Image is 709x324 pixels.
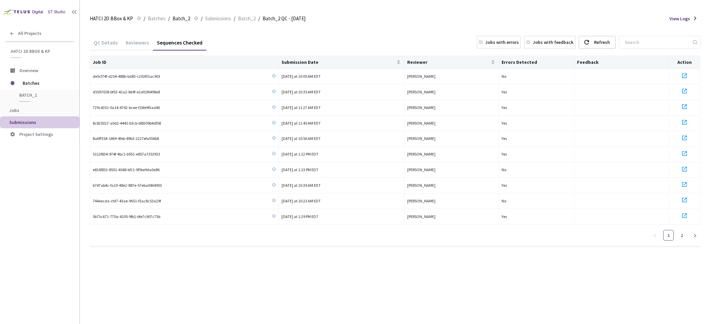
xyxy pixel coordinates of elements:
span: [PERSON_NAME] [407,105,435,110]
span: e816f833-8501-4048-bf11-9f5be9da0e86 [93,167,160,173]
span: Batch_2 [19,92,68,98]
li: / [168,15,170,23]
span: [PERSON_NAME] [407,183,435,188]
button: right [690,230,700,241]
span: [DATE] at 10:05 AM EDT [282,74,321,79]
th: Reviewer [405,56,499,69]
input: Search [621,36,692,48]
div: Sequences Checked [153,39,206,51]
span: Yes [502,89,507,94]
span: Yes [502,121,507,126]
div: GT Studio [48,9,65,15]
span: [DATE] at 11:27 AM EDT [282,105,321,110]
span: Yes [502,214,507,219]
span: Submissions [205,15,231,23]
span: View Logs [669,15,690,22]
span: [PERSON_NAME] [407,214,435,219]
span: [DATE] at 1:23 PM EDT [282,167,318,172]
span: [DATE] at 1:22 PM EDT [282,152,318,157]
span: 8a6ff354-1869-4feb-89b3-2227efa556b8 [93,136,159,142]
span: [DATE] at 10:23 AM EDT [282,198,321,203]
span: [DATE] at 10:35 AM EDT [282,89,321,94]
span: Submissions [9,119,36,125]
span: [PERSON_NAME] [407,198,435,203]
span: Submission Date [282,59,396,65]
div: QC Details [90,39,122,51]
th: Feedback [574,56,669,69]
li: / [144,15,145,23]
a: Batches [147,15,167,22]
span: [PERSON_NAME] [407,136,435,141]
a: Batch_2 [237,15,257,22]
div: Refresh [594,36,610,48]
button: left [650,230,660,241]
span: right [693,234,697,238]
span: [DATE] at 10:56 AM EDT [282,136,321,141]
span: 744eecda-cfd7-43ae-9651-f3ac8c53a29f [93,198,161,204]
div: Jobs with feedback [533,39,573,46]
li: 2 [676,230,687,241]
span: Yes [502,183,507,188]
li: 1 [663,230,674,241]
span: [PERSON_NAME] [407,152,435,157]
li: / [258,15,260,23]
span: Project Settings [19,131,53,137]
span: 5122f834-974f-4bc1-b951-e857a7353933 [93,151,160,158]
a: 1 [663,230,673,240]
li: Next Page [690,230,700,241]
span: Batch_2 [238,15,256,23]
th: Job ID [90,56,279,69]
li: / [201,15,202,23]
span: Batch_2 [173,15,190,23]
span: HATCI 2D BBox & KP [90,15,133,23]
div: Reviewers [122,39,153,51]
span: b747ab4c-fa10-48e2-887e-57eba0464903 [93,182,162,189]
span: 729c4351-0a14-4742-bcee-f16fe9f3ad46 [93,105,160,111]
span: No [502,74,506,79]
th: Errors Detected [499,56,574,69]
span: [PERSON_NAME] [407,167,435,172]
span: Yes [502,152,507,157]
span: [DATE] at 1:29 PM EDT [282,214,318,219]
span: Yes [502,136,507,141]
span: Batches [148,15,166,23]
span: d5597038-bf53-42a2-8e9f-e1d01f6498e8 [93,89,160,95]
th: Action [669,56,700,69]
span: Reviewer [407,59,490,65]
span: All Projects [18,31,42,36]
a: 2 [677,230,687,240]
span: Batch_2 QC - [DATE] [263,15,305,23]
span: 8c825017-a0d2-4443-b3cb-bf8309b4df58 [93,120,161,127]
span: Jobs [9,107,19,113]
span: [PERSON_NAME] [407,89,435,94]
span: Batches [23,76,68,90]
span: Yes [502,105,507,110]
th: Submission Date [279,56,405,69]
span: [DATE] at 10:39 AM EDT [282,183,321,188]
span: No [502,167,506,172]
span: HATCI 2D BBox & KP [11,49,70,54]
a: Submissions [204,15,232,22]
span: Overview [19,67,38,73]
li: / [234,15,235,23]
span: No [502,198,506,203]
span: 5b73c671-770a-4205-9fb1-bfe7c907c75b [93,214,160,220]
span: left [653,234,657,238]
span: [PERSON_NAME] [407,74,435,79]
li: Previous Page [650,230,660,241]
span: de5cf74f-d254-488b-bd83-c203f01ac903 [93,73,160,80]
div: Jobs with errors [485,39,519,46]
span: [DATE] at 11:45 AM EDT [282,121,321,126]
span: [PERSON_NAME] [407,121,435,126]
